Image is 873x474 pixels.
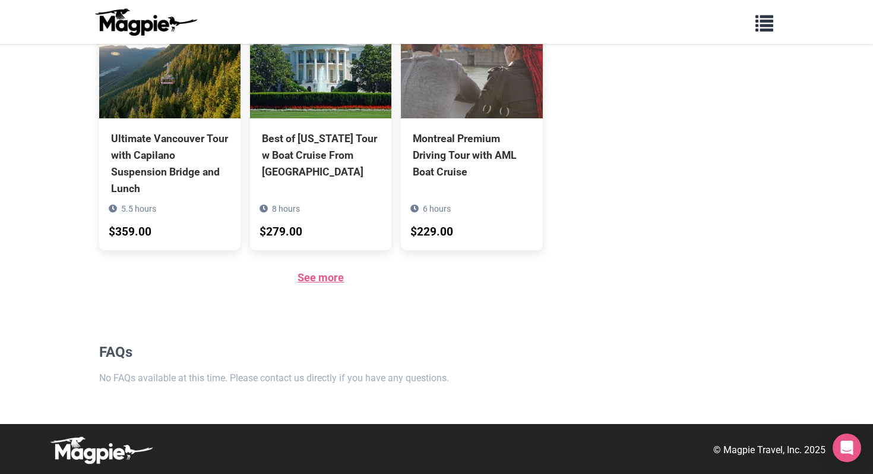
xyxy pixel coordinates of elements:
[109,223,151,241] div: $359.00
[833,434,861,462] div: Open Intercom Messenger
[92,8,199,36] img: logo-ab69f6fb50320c5b225c76a69d11143b.png
[99,344,543,361] h2: FAQs
[121,204,156,214] span: 5.5 hours
[111,130,229,197] div: Ultimate Vancouver Tour with Capilano Suspension Bridge and Lunch
[413,130,530,180] div: Montreal Premium Driving Tour with AML Boat Cruise
[272,204,300,214] span: 8 hours
[262,130,379,180] div: Best of [US_STATE] Tour w Boat Cruise From [GEOGRAPHIC_DATA]
[410,223,453,241] div: $229.00
[298,271,344,284] a: See more
[713,442,825,458] p: © Magpie Travel, Inc. 2025
[423,204,451,214] span: 6 hours
[99,371,543,386] p: No FAQs available at this time. Please contact us directly if you have any questions.
[260,223,302,241] div: $279.00
[48,436,154,464] img: logo-white-d94fa1abed81b67a048b3d0f0ab5b955.png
